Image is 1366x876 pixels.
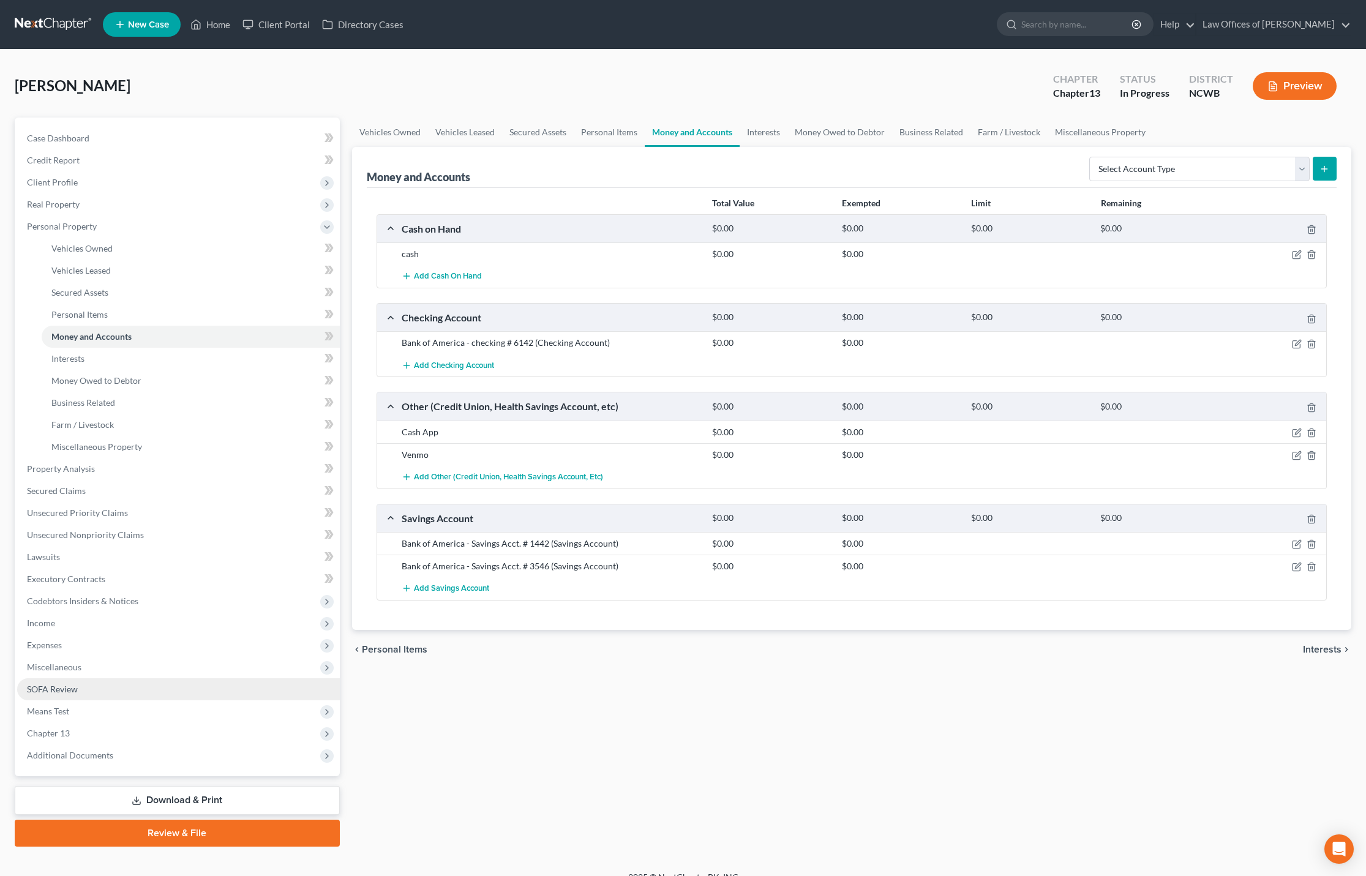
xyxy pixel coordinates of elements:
a: Unsecured Nonpriority Claims [17,524,340,546]
a: Miscellaneous Property [42,436,340,458]
span: Farm / Livestock [51,419,114,430]
div: $0.00 [706,312,835,323]
span: Vehicles Leased [51,265,111,275]
div: $0.00 [706,401,835,413]
strong: Limit [971,198,991,208]
span: Interests [51,353,84,364]
a: Money and Accounts [645,118,740,147]
a: Vehicles Leased [42,260,340,282]
span: Add Cash on Hand [414,272,482,282]
span: Business Related [51,397,115,408]
span: Means Test [27,706,69,716]
div: $0.00 [836,537,965,550]
span: Expenses [27,640,62,650]
div: Savings Account [396,512,706,525]
div: $0.00 [836,512,965,524]
div: $0.00 [965,401,1094,413]
a: Home [184,13,236,36]
div: $0.00 [836,337,965,349]
span: 13 [1089,87,1100,99]
span: Property Analysis [27,463,95,474]
a: Credit Report [17,149,340,171]
div: $0.00 [836,449,965,461]
a: Farm / Livestock [970,118,1048,147]
a: Executory Contracts [17,568,340,590]
div: Open Intercom Messenger [1324,834,1354,864]
span: Personal Items [362,645,427,654]
input: Search by name... [1021,13,1133,36]
a: Download & Print [15,786,340,815]
a: Interests [740,118,787,147]
div: $0.00 [706,426,835,438]
a: Personal Items [42,304,340,326]
span: Additional Documents [27,750,113,760]
div: Other (Credit Union, Health Savings Account, etc) [396,400,706,413]
div: Status [1120,72,1169,86]
div: Bank of America - Savings Acct. # 3546 (Savings Account) [396,560,706,572]
a: SOFA Review [17,678,340,700]
div: $0.00 [836,223,965,234]
a: Secured Assets [42,282,340,304]
div: $0.00 [706,248,835,260]
span: Personal Items [51,309,108,320]
a: Interests [42,348,340,370]
i: chevron_right [1342,645,1351,654]
strong: Total Value [712,198,754,208]
strong: Exempted [842,198,880,208]
span: Interests [1303,645,1342,654]
button: Preview [1253,72,1337,100]
a: Help [1154,13,1195,36]
span: Secured Assets [51,287,108,298]
div: $0.00 [836,401,965,413]
div: $0.00 [1094,401,1223,413]
a: Property Analysis [17,458,340,480]
div: $0.00 [706,560,835,572]
a: Secured Assets [502,118,574,147]
span: Vehicles Owned [51,243,113,253]
button: Add Checking Account [402,354,494,376]
div: Chapter [1053,72,1100,86]
span: Money Owed to Debtor [51,375,141,386]
div: Bank of America - checking # 6142 (Checking Account) [396,337,706,349]
a: Case Dashboard [17,127,340,149]
button: chevron_left Personal Items [352,645,427,654]
span: SOFA Review [27,684,78,694]
div: $0.00 [1094,312,1223,323]
button: Add Cash on Hand [402,265,482,288]
div: Bank of America - Savings Acct. # 1442 (Savings Account) [396,537,706,550]
a: Vehicles Owned [42,238,340,260]
span: Income [27,618,55,628]
div: $0.00 [1094,512,1223,524]
span: Chapter 13 [27,728,70,738]
span: Miscellaneous Property [51,441,142,452]
button: Add Savings Account [402,577,489,600]
a: Vehicles Owned [352,118,428,147]
span: Money and Accounts [51,331,132,342]
a: Secured Claims [17,480,340,502]
div: Cash App [396,426,706,438]
span: Codebtors Insiders & Notices [27,596,138,606]
a: Directory Cases [316,13,410,36]
span: Credit Report [27,155,80,165]
i: chevron_left [352,645,362,654]
span: Lawsuits [27,552,60,562]
div: cash [396,248,706,260]
div: $0.00 [965,223,1094,234]
div: $0.00 [706,337,835,349]
a: Personal Items [574,118,645,147]
a: Farm / Livestock [42,414,340,436]
span: Unsecured Nonpriority Claims [27,530,144,540]
span: New Case [128,20,169,29]
div: $0.00 [706,537,835,550]
div: $0.00 [836,312,965,323]
div: $0.00 [1094,223,1223,234]
a: Money Owed to Debtor [42,370,340,392]
div: $0.00 [836,560,965,572]
span: Add Savings Account [414,584,489,594]
span: [PERSON_NAME] [15,77,130,94]
div: Chapter [1053,86,1100,100]
span: Add Checking Account [414,361,494,370]
a: Business Related [42,392,340,414]
a: Review & File [15,820,340,847]
a: Money and Accounts [42,326,340,348]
